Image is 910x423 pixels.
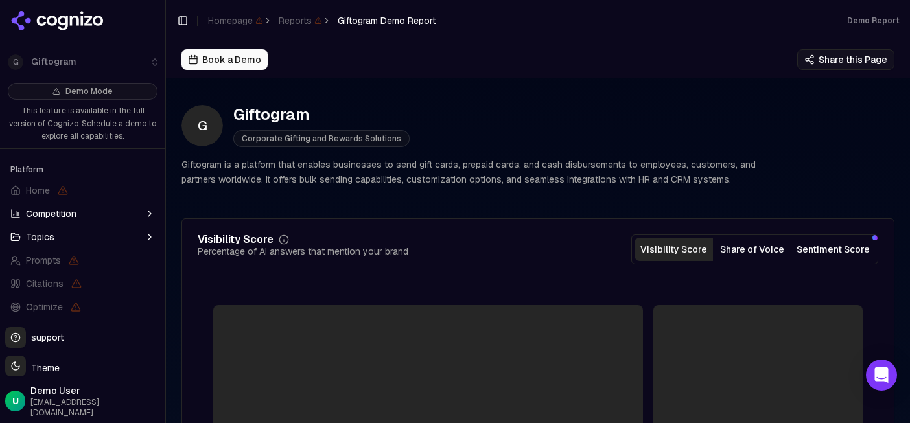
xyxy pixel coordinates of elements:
[5,203,160,224] button: Competition
[26,184,50,197] span: Home
[208,14,263,27] span: Homepage
[198,245,408,258] div: Percentage of AI answers that mention your brand
[198,234,274,245] div: Visibility Score
[797,49,894,70] button: Share this Page
[65,86,113,97] span: Demo Mode
[8,105,157,143] p: This feature is available in the full version of Cognizo. Schedule a demo to explore all capabili...
[279,14,322,27] span: Reports
[26,277,64,290] span: Citations
[181,157,762,187] p: Giftogram is a platform that enables businesses to send gift cards, prepaid cards, and cash disbu...
[847,16,900,26] div: Demo Report
[181,105,223,146] span: G
[791,238,875,261] button: Sentiment Score
[233,130,410,147] span: Corporate Gifting and Rewards Solutions
[713,238,791,261] button: Share of Voice
[26,301,63,314] span: Optimize
[26,231,54,244] span: Topics
[338,14,436,27] span: Giftogram Demo Report
[12,394,19,407] span: U
[5,227,160,247] button: Topics
[5,159,160,180] div: Platform
[26,254,61,267] span: Prompts
[181,49,268,70] button: Book a Demo
[866,360,897,391] div: Open Intercom Messenger
[26,362,60,374] span: Theme
[30,384,160,397] span: Demo User
[635,238,713,261] button: Visibility Score
[208,14,436,27] nav: breadcrumb
[26,207,76,220] span: Competition
[30,397,160,418] span: [EMAIL_ADDRESS][DOMAIN_NAME]
[5,320,160,341] button: Toolbox
[233,104,410,125] div: Giftogram
[26,331,64,344] span: support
